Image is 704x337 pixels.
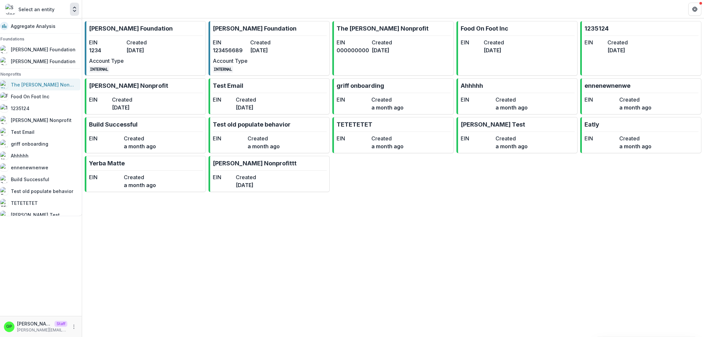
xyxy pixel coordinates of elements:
[236,181,256,189] dd: [DATE]
[495,104,528,111] dd: a month ago
[619,104,651,111] dd: a month ago
[337,96,369,104] dt: EIN
[85,156,206,192] a: Yerba MatteEINCreateda month ago
[461,24,508,33] p: Food On Foot Inc
[461,96,493,104] dt: EIN
[89,159,125,168] p: Yerba Matte
[5,4,16,14] img: Select an entity
[112,96,132,104] dt: Created
[124,142,156,150] dd: a month ago
[17,320,52,327] p: [PERSON_NAME]
[213,24,297,33] p: [PERSON_NAME] Foundation
[126,46,161,54] dd: [DATE]
[6,325,12,329] div: Griffin Perry
[213,57,248,65] dt: Account Type
[619,96,651,104] dt: Created
[89,96,109,104] dt: EIN
[371,134,404,142] dt: Created
[85,117,206,153] a: Build SuccessfulEINCreateda month ago
[213,96,233,104] dt: EIN
[584,38,605,46] dt: EIN
[372,46,404,54] dd: [DATE]
[248,134,280,142] dt: Created
[461,81,483,90] p: Ahhhhh
[337,120,372,129] p: TETETETET
[337,134,369,142] dt: EIN
[461,120,525,129] p: [PERSON_NAME] Test
[89,120,138,129] p: Build Successful
[124,181,156,189] dd: a month ago
[456,117,578,153] a: [PERSON_NAME] TestEINCreateda month ago
[213,173,233,181] dt: EIN
[89,66,109,73] code: INTERNAL
[688,3,701,16] button: Get Help
[209,156,330,192] a: [PERSON_NAME] NonprofitttEINCreated[DATE]
[213,120,291,129] p: Test old populate behavior
[371,142,404,150] dd: a month ago
[607,46,628,54] dd: [DATE]
[209,21,330,76] a: [PERSON_NAME] FoundationEIN123456689Created[DATE]Account TypeINTERNAL
[89,38,124,46] dt: EIN
[126,38,161,46] dt: Created
[580,21,701,76] a: 1235124EINCreated[DATE]
[213,38,248,46] dt: EIN
[89,81,168,90] p: [PERSON_NAME] Nonprofit
[124,173,156,181] dt: Created
[89,57,124,65] dt: Account Type
[248,142,280,150] dd: a month ago
[209,78,330,114] a: Test EmailEINCreated[DATE]
[112,104,132,111] dd: [DATE]
[607,38,628,46] dt: Created
[236,96,256,104] dt: Created
[213,66,233,73] code: INTERNAL
[584,81,630,90] p: ennenewnenwe
[495,96,528,104] dt: Created
[337,46,369,54] dd: 000000000
[584,120,599,129] p: Eatly
[236,104,256,111] dd: [DATE]
[89,46,124,54] dd: 1234
[372,38,404,46] dt: Created
[619,134,651,142] dt: Created
[495,142,528,150] dd: a month ago
[209,117,330,153] a: Test old populate behaviorEINCreateda month ago
[55,321,67,327] p: Staff
[236,173,256,181] dt: Created
[332,21,453,76] a: The [PERSON_NAME] NonprofitEIN000000000Created[DATE]
[213,134,245,142] dt: EIN
[580,78,701,114] a: ennenewnenweEINCreateda month ago
[456,21,578,76] a: Food On Foot IncEINCreated[DATE]
[70,323,78,331] button: More
[70,3,79,16] button: Open entity switcher
[18,6,55,13] p: Select an entity
[332,78,453,114] a: griff onboardingEINCreateda month ago
[584,24,609,33] p: 1235124
[85,78,206,114] a: [PERSON_NAME] NonprofitEINCreated[DATE]
[580,117,701,153] a: EatlyEINCreateda month ago
[337,24,429,33] p: The [PERSON_NAME] Nonprofit
[371,104,404,111] dd: a month ago
[337,38,369,46] dt: EIN
[17,327,67,333] p: [PERSON_NAME][EMAIL_ADDRESS][DOMAIN_NAME]
[456,78,578,114] a: AhhhhhEINCreateda month ago
[250,46,285,54] dd: [DATE]
[461,38,481,46] dt: EIN
[584,96,617,104] dt: EIN
[495,134,528,142] dt: Created
[371,96,404,104] dt: Created
[484,46,504,54] dd: [DATE]
[213,159,297,168] p: [PERSON_NAME] Nonprofittt
[124,134,156,142] dt: Created
[619,142,651,150] dd: a month ago
[89,134,121,142] dt: EIN
[89,173,121,181] dt: EIN
[332,117,453,153] a: TETETETETEINCreateda month ago
[484,38,504,46] dt: Created
[584,134,617,142] dt: EIN
[89,24,173,33] p: [PERSON_NAME] Foundation
[213,81,243,90] p: Test Email
[250,38,285,46] dt: Created
[461,134,493,142] dt: EIN
[337,81,384,90] p: griff onboarding
[85,21,206,76] a: [PERSON_NAME] FoundationEIN1234Created[DATE]Account TypeINTERNAL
